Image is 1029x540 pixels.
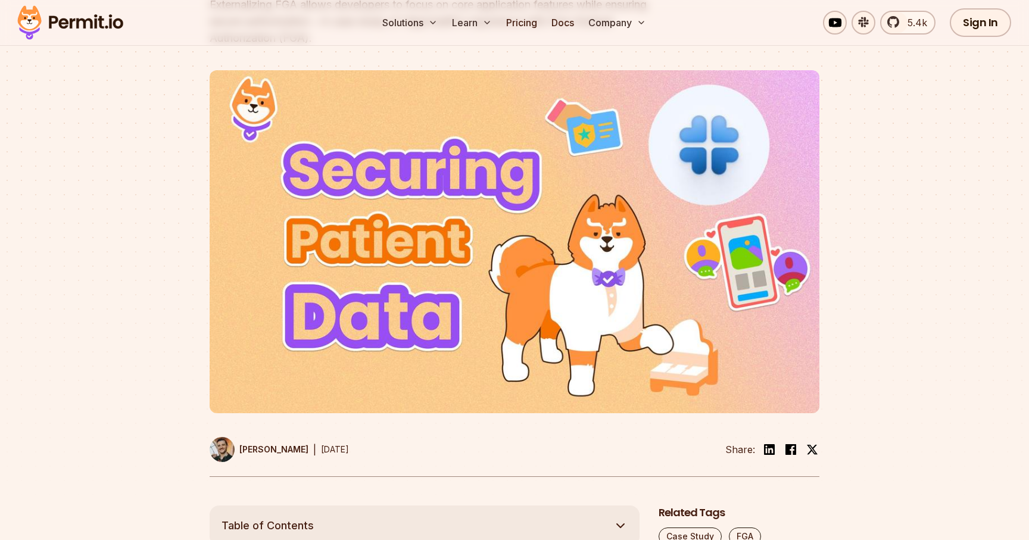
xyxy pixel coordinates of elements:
a: [PERSON_NAME] [210,437,308,462]
div: | [313,442,316,457]
a: Docs [547,11,579,35]
li: Share: [725,442,755,457]
img: How HippHealth Secures Patient Data with Fine-Grained Authorization (FGA) [210,70,819,413]
a: Pricing [501,11,542,35]
button: Company [584,11,651,35]
img: Daniel Bass [210,437,235,462]
span: Table of Contents [222,517,314,534]
img: linkedin [762,442,777,457]
button: Learn [447,11,497,35]
img: twitter [806,444,818,455]
button: Solutions [378,11,442,35]
img: facebook [784,442,798,457]
a: Sign In [950,8,1011,37]
span: 5.4k [900,15,927,30]
time: [DATE] [321,444,349,454]
img: Permit logo [12,2,129,43]
h2: Related Tags [659,505,819,520]
a: 5.4k [880,11,936,35]
p: [PERSON_NAME] [239,444,308,455]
